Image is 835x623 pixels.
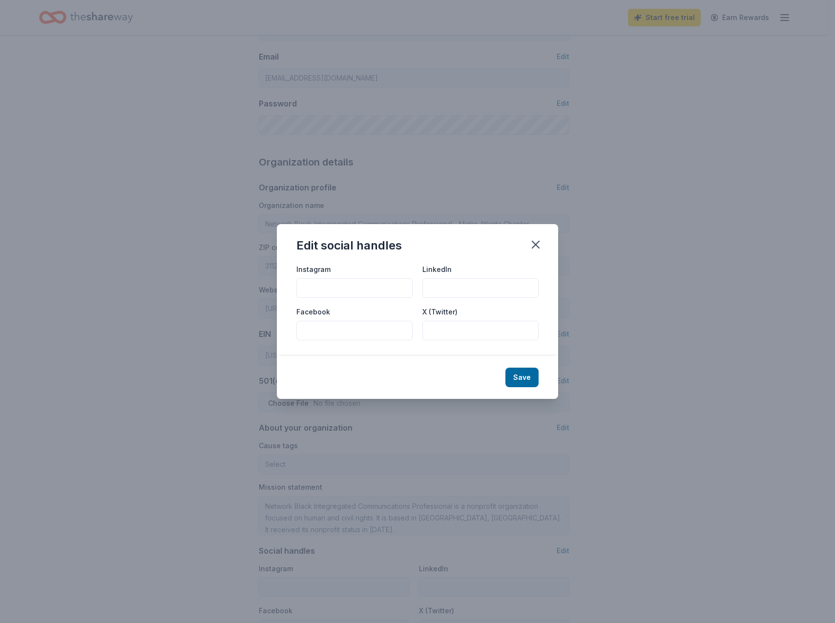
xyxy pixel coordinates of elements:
[296,307,330,317] label: Facebook
[296,238,402,253] div: Edit social handles
[505,368,539,387] button: Save
[422,307,458,317] label: X (Twitter)
[296,265,331,274] label: Instagram
[422,265,452,274] label: LinkedIn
